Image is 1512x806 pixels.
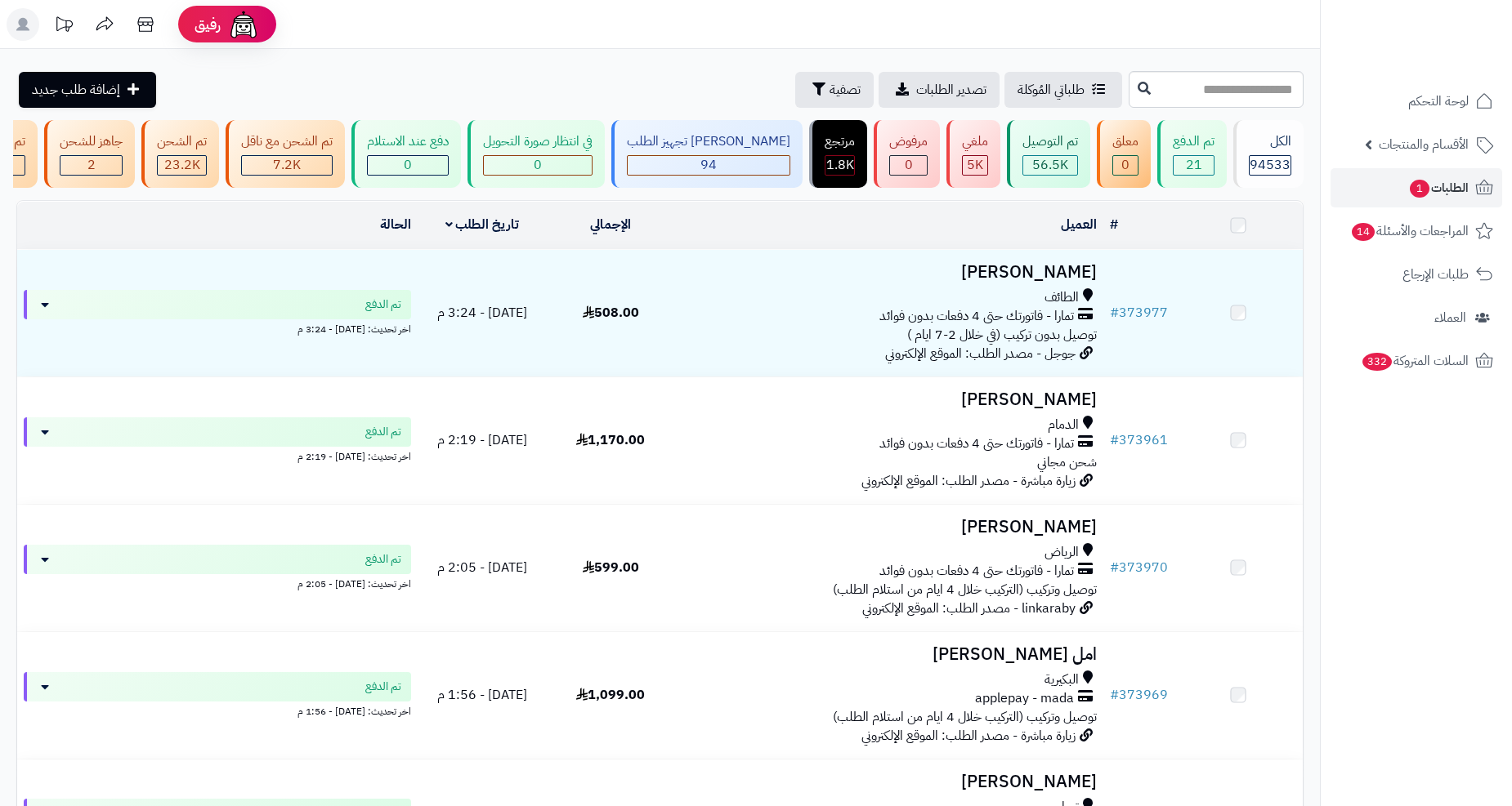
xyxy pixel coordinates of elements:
[60,132,123,151] div: جاهز للشحن
[879,434,1074,453] span: تمارا - فاتورتك حتى 4 دفعات بدون فوائد
[437,685,527,705] span: [DATE] - 1:56 م
[365,424,401,440] span: تم الدفع
[1331,212,1502,251] a: المراجعات والأسئلة14
[43,8,84,45] a: تحديثات المنصة
[1045,288,1079,307] span: الطائف
[365,679,401,695] span: تم الدفع
[583,303,639,323] span: 508.00
[1113,156,1138,175] div: 0
[1410,180,1429,198] span: 1
[1110,303,1119,323] span: #
[890,156,927,175] div: 0
[861,471,1076,491] span: زيارة مباشرة - مصدر الطلب: الموقع الإلكتروني
[885,344,1076,363] span: جوجل - مصدر الطلب: الموقع الإلكتروني
[576,430,645,450] span: 1,170.00
[1402,263,1469,286] span: طلبات الإرجاع
[627,132,790,151] div: [PERSON_NAME] تجهيز الطلب
[963,156,987,175] div: 4964
[862,599,1076,618] span: linkaraby - مصدر الطلب: الموقع الإلكتروني
[365,551,401,568] span: تم الدفع
[164,155,200,175] span: 23.2K
[1061,215,1097,234] a: العميل
[1249,132,1291,151] div: الكل
[1401,42,1496,76] img: logo-2.png
[879,307,1074,326] span: تمارا - فاتورتك حتى 4 دفعات بدون فوائد
[445,215,520,234] a: تاريخ الطلب
[861,726,1076,746] span: زيارة مباشرة - مصدر الطلب: الموقع الإلكتروني
[1023,156,1077,175] div: 56524
[534,155,542,175] span: 0
[1186,155,1202,175] span: 21
[1110,685,1168,705] a: #373969
[682,390,1097,409] h3: [PERSON_NAME]
[907,325,1097,345] span: توصيل بدون تركيب (في خلال 2-7 ايام )
[1361,350,1469,372] span: السلات المتروكة
[1110,430,1119,450] span: #
[1250,155,1291,175] span: 94533
[682,645,1097,664] h3: امل [PERSON_NAME]
[1110,430,1168,450] a: #373961
[367,132,449,151] div: دفع عند الاستلام
[484,156,592,175] div: 0
[967,155,983,175] span: 5K
[1004,72,1122,108] a: طلباتي المُوكلة
[1434,306,1466,329] span: العملاء
[975,689,1074,708] span: applepay - mada
[1331,168,1502,207] a: الطلبات1
[833,580,1097,599] span: توصيل وتركيب (التركيب خلال 4 ايام من استلام الطلب)
[825,156,854,175] div: 1807
[806,120,870,188] a: مرتجع 1.8K
[682,773,1097,791] h3: [PERSON_NAME]
[87,155,96,175] span: 2
[195,15,221,34] span: رفيق
[1230,120,1307,188] a: الكل94533
[380,215,411,234] a: الحالة
[437,303,527,323] span: [DATE] - 3:24 م
[1331,341,1502,381] a: السلات المتروكة332
[437,558,527,577] span: [DATE] - 2:05 م
[41,120,138,188] a: جاهز للشحن 2
[1032,155,1068,175] span: 56.5K
[916,80,986,100] span: تصدير الطلبات
[1154,120,1230,188] a: تم الدفع 21
[19,72,156,108] a: إضافة طلب جديد
[1379,133,1469,156] span: الأقسام والمنتجات
[1350,220,1469,243] span: المراجعات والأسئلة
[870,120,943,188] a: مرفوض 0
[576,685,645,705] span: 1,099.00
[1331,298,1502,337] a: العملاء
[365,296,401,313] span: تم الدفع
[1352,223,1375,241] span: 14
[348,120,464,188] a: دفع عند الاستلام 0
[1018,80,1085,100] span: طلباتي المُوكلة
[222,120,348,188] a: تم الشحن مع ناقل 7.2K
[943,120,1004,188] a: ملغي 5K
[464,120,608,188] a: في انتظار صورة التحويل 0
[1110,303,1168,323] a: #373977
[830,80,861,100] span: تصفية
[24,319,411,336] div: اخر تحديث: [DATE] - 3:24 م
[404,155,412,175] span: 0
[700,155,717,175] span: 94
[682,518,1097,537] h3: [PERSON_NAME]
[795,72,874,108] button: تصفية
[682,263,1097,282] h3: [PERSON_NAME]
[833,707,1097,727] span: توصيل وتركيب (التركيب خلال 4 ايام من استلام الطلب)
[483,132,593,151] div: في انتظار صورة التحويل
[1045,543,1079,562] span: الرياض
[437,430,527,450] span: [DATE] - 2:19 م
[1174,156,1214,175] div: 21
[1112,132,1138,151] div: معلق
[1045,670,1079,689] span: البكيرية
[1048,416,1079,434] span: الدمام
[1331,255,1502,294] a: طلبات الإرجاع
[242,156,332,175] div: 7223
[1022,132,1078,151] div: تم التوصيل
[227,8,260,41] img: ai-face.png
[368,156,448,175] div: 0
[241,132,333,151] div: تم الشحن مع ناقل
[608,120,806,188] a: [PERSON_NAME] تجهيز الطلب 94
[1121,155,1130,175] span: 0
[1094,120,1154,188] a: معلق 0
[60,156,122,175] div: 2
